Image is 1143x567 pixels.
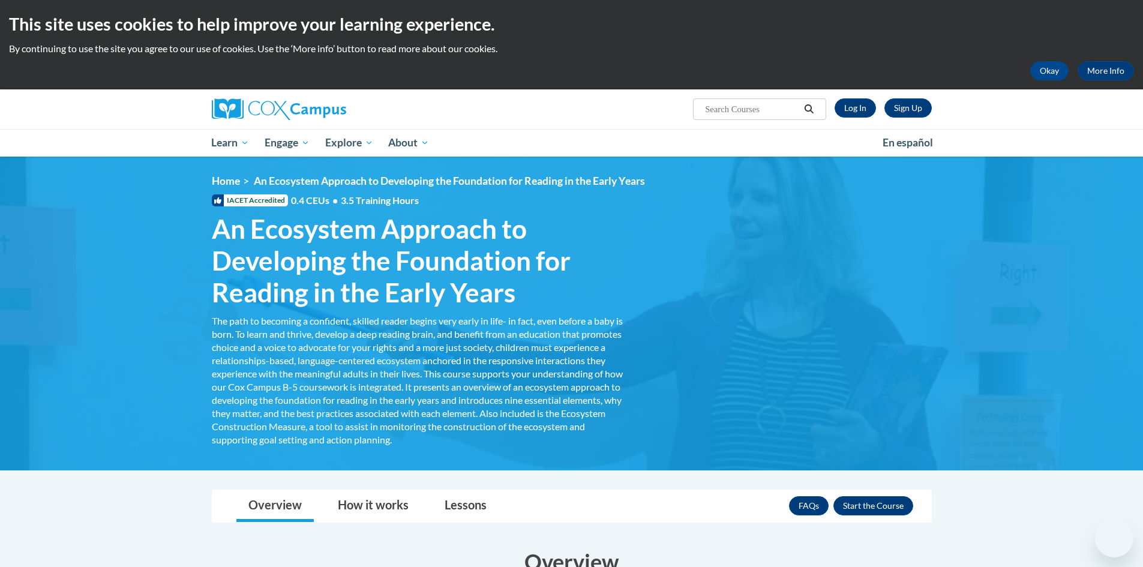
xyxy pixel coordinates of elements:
p: By continuing to use the site you agree to our use of cookies. Use the ‘More info’ button to read... [9,42,1134,55]
img: Cox Campus [212,98,346,120]
h2: This site uses cookies to help improve your learning experience. [9,12,1134,36]
span: • [332,194,338,206]
div: Main menu [194,129,950,157]
a: Cox Campus [212,98,440,120]
a: Learn [204,129,257,157]
a: Home [212,175,240,187]
span: Engage [265,136,310,150]
span: 3.5 Training Hours [341,194,419,206]
button: Okay [1030,61,1069,80]
span: An Ecosystem Approach to Developing the Foundation for Reading in the Early Years [212,213,626,308]
span: Learn [211,136,249,150]
a: Engage [257,129,317,157]
a: Log In [835,98,876,118]
span: An Ecosystem Approach to Developing the Foundation for Reading in the Early Years [254,175,645,187]
a: Overview [236,490,314,522]
a: Explore [317,129,381,157]
span: En español [883,136,933,149]
span: 0.4 CEUs [291,194,419,207]
a: En español [875,130,941,155]
span: Explore [325,136,373,150]
button: Enroll [833,496,913,515]
input: Search Courses [704,102,800,116]
iframe: Button to launch messaging window [1095,519,1133,557]
a: How it works [326,490,421,522]
a: About [380,129,437,157]
div: The path to becoming a confident, skilled reader begins very early in life- in fact, even before ... [212,314,626,446]
a: FAQs [789,496,829,515]
a: More Info [1078,61,1134,80]
a: Register [884,98,932,118]
button: Search [800,102,818,116]
span: IACET Accredited [212,194,288,206]
span: About [388,136,429,150]
a: Lessons [433,490,499,522]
